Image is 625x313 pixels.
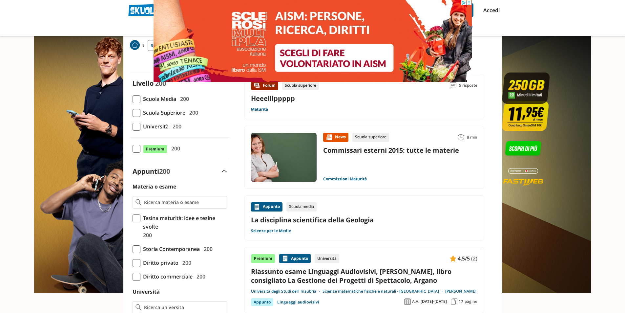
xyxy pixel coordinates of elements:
span: 200 [201,245,213,253]
input: Ricerca universita [144,304,224,311]
a: Riassunto esame Linguaggi Audiovisivi, [PERSON_NAME], libro consigliato La Gestione dei Progetti ... [251,267,477,285]
span: A.A. [412,299,419,304]
span: pagine [465,299,477,304]
label: Materia o esame [133,183,176,190]
a: Scienze matematiche fisiche e naturali - [GEOGRAPHIC_DATA] [323,289,445,294]
img: Commenti lettura [450,82,456,89]
img: Appunti contenuto [450,255,456,262]
span: 200 [194,272,205,281]
img: Pagine [451,298,457,305]
img: Apri e chiudi sezione [222,170,227,172]
img: Forum contenuto [254,82,260,89]
a: Accedi [483,3,497,17]
img: Anno accademico [404,298,411,305]
img: Immagine news [251,133,317,182]
span: Università [140,122,169,131]
span: Diritto privato [140,258,178,267]
a: Home [130,40,140,51]
div: Università [315,254,339,263]
a: Scienze per le Medie [251,228,291,234]
div: Scuola superiore [352,133,389,142]
img: Ricerca universita [135,304,142,311]
span: 5 risposte [459,81,477,90]
span: Storia Contemporanea [140,245,200,253]
img: Tempo lettura [458,134,464,141]
a: Maturità [251,107,268,112]
a: Commissioni Maturità [323,176,367,182]
label: Livello [133,79,154,88]
label: Università [133,288,160,295]
label: Appunti [133,167,170,176]
a: La disciplina scientifica della Geologia [251,215,477,224]
span: Scuola Media [140,95,176,103]
span: 200 [169,144,180,153]
div: Scuola media [286,202,317,212]
span: Scuola Superiore [140,108,185,117]
img: Ricerca materia o esame [135,199,142,206]
div: Appunto [279,254,311,263]
span: 200 [170,122,181,131]
div: Scuola superiore [282,81,319,90]
span: 200 [187,108,198,117]
a: Heeelllppppp [251,94,295,103]
img: News contenuto [326,134,332,141]
span: Tesina maturità: idee e tesine svolte [140,214,227,231]
span: [DATE]-[DATE] [421,299,447,304]
input: Ricerca materia o esame [144,199,224,206]
span: Diritto commerciale [140,272,193,281]
img: Appunti contenuto [254,204,260,210]
span: 8 min [467,133,477,142]
img: Appunti contenuto [282,255,288,262]
img: Home [130,40,140,50]
span: Premium [143,145,167,153]
span: 200 [180,258,191,267]
a: [PERSON_NAME] [445,289,476,294]
span: 17 [459,299,463,304]
span: 200 [155,79,166,88]
span: 4.5/5 [458,254,470,263]
a: Università degli Studi dell' Insubria [251,289,323,294]
div: Appunto [251,202,282,212]
a: Ricerca [148,40,167,51]
div: Premium [251,254,275,263]
span: (2) [471,254,477,263]
span: 200 [177,95,189,103]
span: 200 [140,231,152,239]
span: 200 [159,167,170,176]
div: News [323,133,348,142]
a: Commissari esterni 2015: tutte le materie [323,146,459,155]
div: Forum [251,81,278,90]
div: Appunto [251,298,273,306]
a: Linguaggi audiovisivi [277,298,319,306]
